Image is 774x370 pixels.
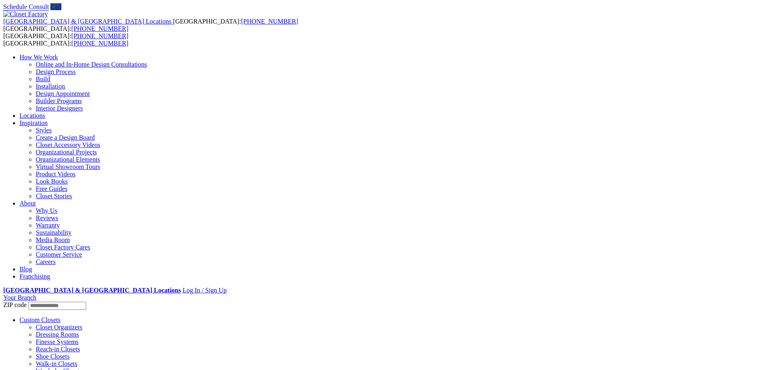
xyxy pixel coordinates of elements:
[3,18,173,25] a: [GEOGRAPHIC_DATA] & [GEOGRAPHIC_DATA] Locations
[20,273,50,280] a: Franchising
[36,105,83,112] a: Interior Designers
[36,149,97,156] a: Organizational Projects
[36,244,90,251] a: Closet Factory Cares
[3,18,298,32] span: [GEOGRAPHIC_DATA]: [GEOGRAPHIC_DATA]:
[36,156,100,163] a: Organizational Elements
[36,68,76,75] a: Design Process
[36,163,100,170] a: Virtual Showroom Tours
[36,171,76,177] a: Product Videos
[36,193,72,199] a: Closet Stories
[36,97,82,104] a: Builder Programs
[3,3,49,10] a: Schedule Consult
[36,353,69,360] a: Shoe Closets
[20,200,36,207] a: About
[241,18,298,25] a: [PHONE_NUMBER]
[3,301,27,308] span: ZIP code
[36,258,56,265] a: Careers
[36,127,52,134] a: Styles
[3,32,128,47] span: [GEOGRAPHIC_DATA]: [GEOGRAPHIC_DATA]:
[36,346,80,353] a: Reach-in Closets
[36,134,95,141] a: Create a Design Board
[36,141,100,148] a: Closet Accessory Videos
[72,40,128,47] a: [PHONE_NUMBER]
[36,331,79,338] a: Dressing Rooms
[36,207,57,214] a: Why Us
[36,83,65,90] a: Installation
[3,11,48,18] img: Closet Factory
[36,185,67,192] a: Free Guides
[36,90,90,97] a: Design Appointment
[36,236,70,243] a: Media Room
[20,54,58,61] a: How We Work
[36,76,50,82] a: Build
[20,316,61,323] a: Custom Closets
[72,32,128,39] a: [PHONE_NUMBER]
[36,178,68,185] a: Look Books
[36,360,77,367] a: Walk-in Closets
[36,338,78,345] a: Finesse Systems
[72,25,128,32] a: [PHONE_NUMBER]
[3,287,181,294] a: [GEOGRAPHIC_DATA] & [GEOGRAPHIC_DATA] Locations
[36,214,58,221] a: Reviews
[182,287,226,294] a: Log In / Sign Up
[3,18,171,25] span: [GEOGRAPHIC_DATA] & [GEOGRAPHIC_DATA] Locations
[36,222,60,229] a: Warranty
[50,3,61,10] a: Call
[36,251,82,258] a: Customer Service
[36,324,82,331] a: Closet Organizers
[20,266,32,273] a: Blog
[36,61,147,68] a: Online and In-Home Design Consultations
[3,294,36,301] a: Your Branch
[20,112,45,119] a: Locations
[28,302,86,310] input: Enter your Zip code
[36,229,72,236] a: Sustainability
[20,119,48,126] a: Inspiration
